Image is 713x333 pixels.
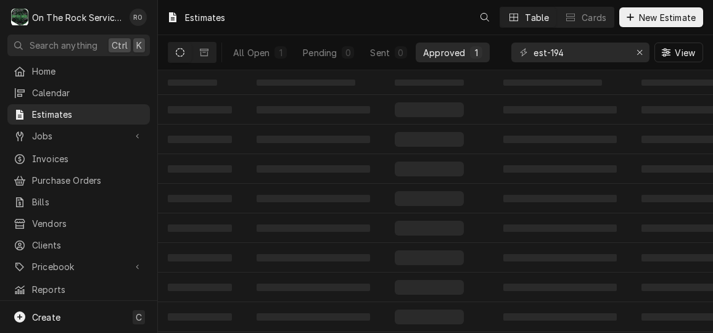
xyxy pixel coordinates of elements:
[654,43,703,62] button: View
[233,46,270,59] div: All Open
[112,39,128,52] span: Ctrl
[395,280,464,295] span: ‌
[32,283,144,296] span: Reports
[7,279,150,300] a: Reports
[257,106,370,113] span: ‌
[136,311,142,324] span: C
[503,80,602,86] span: ‌
[7,170,150,191] a: Purchase Orders
[475,7,495,27] button: Open search
[395,162,464,176] span: ‌
[395,132,464,147] span: ‌
[534,43,626,62] input: Keyword search
[32,11,123,24] div: On The Rock Services
[158,70,713,333] table: Approved Estimates List Loading
[168,165,232,173] span: ‌
[503,195,617,202] span: ‌
[32,152,144,165] span: Invoices
[11,9,28,26] div: On The Rock Services's Avatar
[7,35,150,56] button: Search anythingCtrlK
[32,129,125,142] span: Jobs
[503,165,617,173] span: ‌
[630,43,649,62] button: Erase input
[395,191,464,206] span: ‌
[130,9,147,26] div: RO
[395,80,464,86] span: ‌
[397,46,405,59] div: 0
[7,192,150,212] a: Bills
[503,254,617,261] span: ‌
[395,221,464,236] span: ‌
[168,284,232,291] span: ‌
[32,86,144,99] span: Calendar
[257,313,370,321] span: ‌
[130,9,147,26] div: Rich Ortega's Avatar
[257,165,370,173] span: ‌
[7,83,150,103] a: Calendar
[32,108,144,121] span: Estimates
[168,136,232,143] span: ‌
[11,9,28,26] div: O
[168,80,217,86] span: ‌
[344,46,352,59] div: 0
[7,104,150,125] a: Estimates
[168,313,232,321] span: ‌
[168,224,232,232] span: ‌
[395,102,464,117] span: ‌
[503,106,617,113] span: ‌
[7,257,150,277] a: Go to Pricebook
[619,7,703,27] button: New Estimate
[32,260,125,273] span: Pricebook
[672,46,698,59] span: View
[395,310,464,324] span: ‌
[303,46,337,59] div: Pending
[32,65,144,78] span: Home
[395,250,464,265] span: ‌
[503,136,617,143] span: ‌
[168,254,232,261] span: ‌
[423,46,465,59] div: Approved
[472,46,480,59] div: 1
[32,239,144,252] span: Clients
[257,224,370,232] span: ‌
[582,11,606,24] div: Cards
[7,213,150,234] a: Vendors
[168,106,232,113] span: ‌
[257,136,370,143] span: ‌
[257,254,370,261] span: ‌
[525,11,549,24] div: Table
[7,235,150,255] a: Clients
[7,61,150,81] a: Home
[503,313,617,321] span: ‌
[503,284,617,291] span: ‌
[32,195,144,208] span: Bills
[503,224,617,232] span: ‌
[30,39,97,52] span: Search anything
[257,195,370,202] span: ‌
[32,174,144,187] span: Purchase Orders
[370,46,390,59] div: Sent
[168,195,232,202] span: ‌
[277,46,284,59] div: 1
[257,80,355,86] span: ‌
[257,284,370,291] span: ‌
[7,149,150,169] a: Invoices
[136,39,142,52] span: K
[32,312,60,323] span: Create
[7,126,150,146] a: Go to Jobs
[637,11,698,24] span: New Estimate
[32,217,144,230] span: Vendors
